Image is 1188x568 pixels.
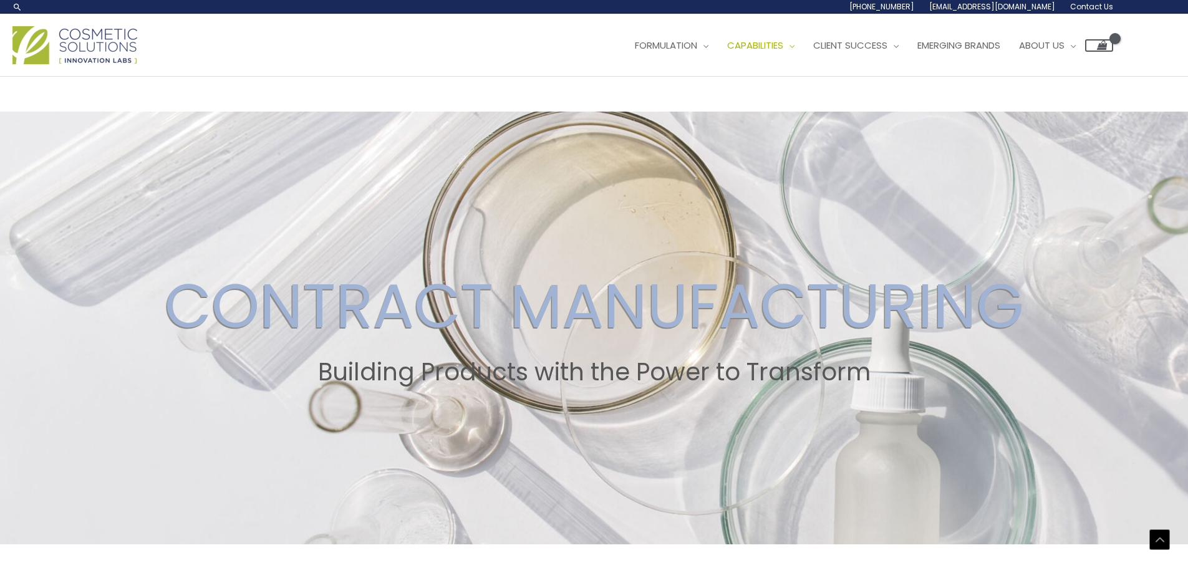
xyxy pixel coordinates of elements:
[1019,39,1065,52] span: About Us
[929,1,1055,12] span: [EMAIL_ADDRESS][DOMAIN_NAME]
[625,27,718,64] a: Formulation
[718,27,804,64] a: Capabilities
[849,1,914,12] span: [PHONE_NUMBER]
[813,39,887,52] span: Client Success
[1070,1,1113,12] span: Contact Us
[908,27,1010,64] a: Emerging Brands
[12,269,1176,343] h2: CONTRACT MANUFACTURING
[635,39,697,52] span: Formulation
[727,39,783,52] span: Capabilities
[12,26,137,64] img: Cosmetic Solutions Logo
[1085,39,1113,52] a: View Shopping Cart, empty
[917,39,1000,52] span: Emerging Brands
[616,27,1113,64] nav: Site Navigation
[12,2,22,12] a: Search icon link
[804,27,908,64] a: Client Success
[12,358,1176,387] h2: Building Products with the Power to Transform
[1010,27,1085,64] a: About Us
